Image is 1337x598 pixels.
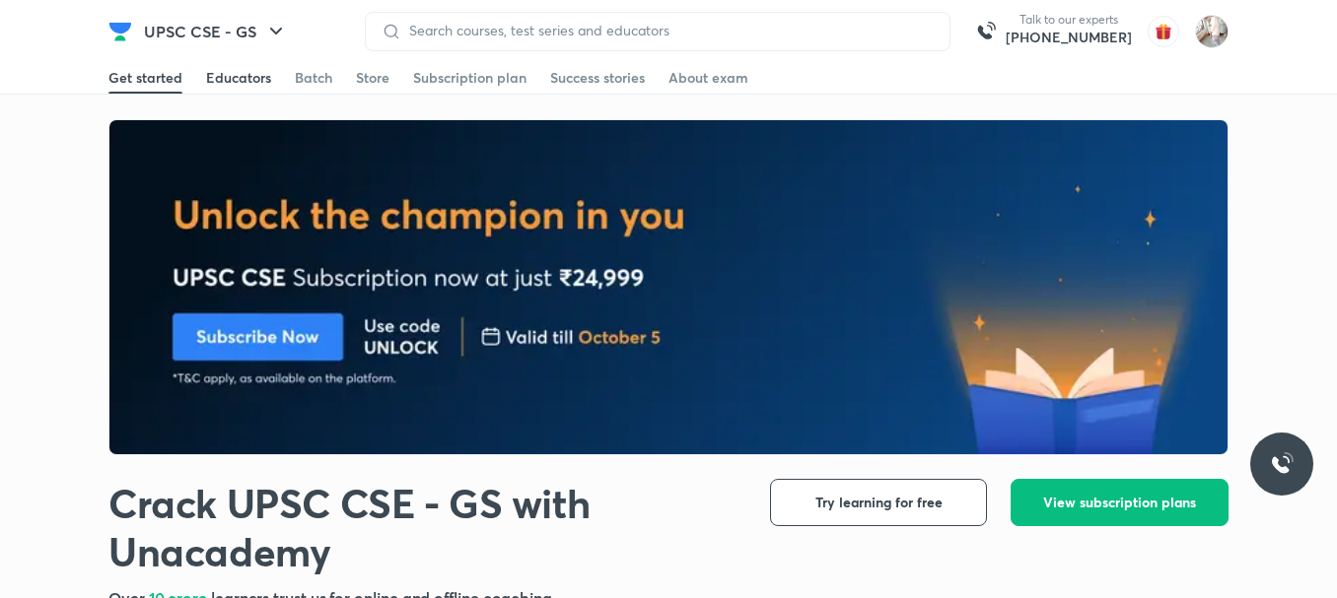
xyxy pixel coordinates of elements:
button: View subscription plans [1011,479,1229,526]
img: avatar [1148,16,1179,47]
a: [PHONE_NUMBER] [1006,28,1132,47]
div: Subscription plan [413,68,527,88]
a: Get started [108,62,182,94]
div: Get started [108,68,182,88]
div: Educators [206,68,271,88]
a: Success stories [550,62,645,94]
p: Talk to our experts [1006,12,1132,28]
div: Success stories [550,68,645,88]
h1: Crack UPSC CSE - GS with Unacademy [108,479,739,575]
img: SAURABH KUTHYAL [1195,15,1229,48]
a: Store [356,62,389,94]
img: Company Logo [108,20,132,43]
span: View subscription plans [1043,493,1196,512]
button: Try learning for free [770,479,987,526]
a: Educators [206,62,271,94]
div: About exam [668,68,748,88]
img: call-us [966,12,1006,51]
div: Store [356,68,389,88]
div: Batch [295,68,332,88]
span: Try learning for free [815,493,943,512]
a: Batch [295,62,332,94]
a: Subscription plan [413,62,527,94]
button: UPSC CSE - GS [132,12,300,51]
input: Search courses, test series and educators [401,23,934,38]
img: ttu [1270,452,1294,476]
a: About exam [668,62,748,94]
